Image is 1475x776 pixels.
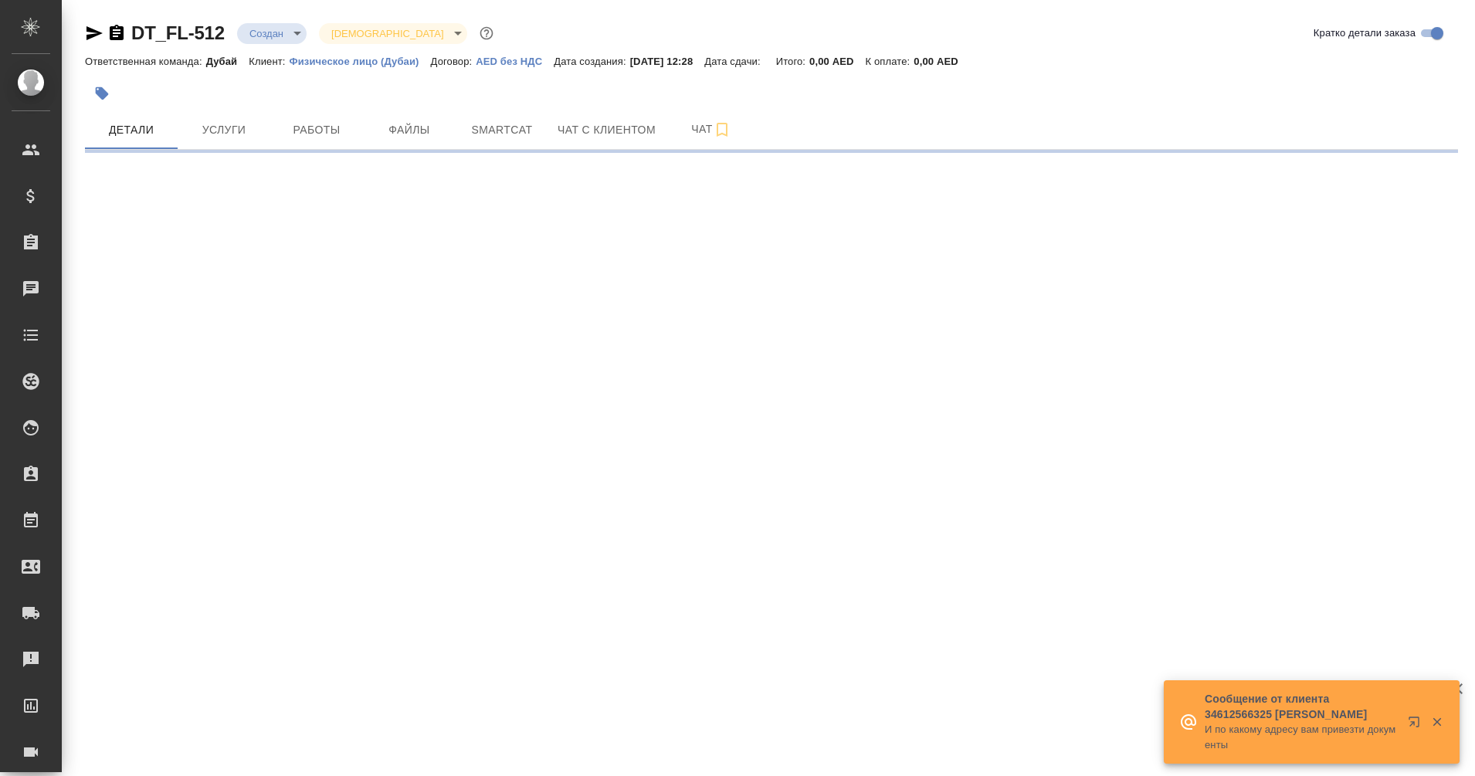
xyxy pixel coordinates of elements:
[249,56,289,67] p: Клиент:
[713,120,731,139] svg: Подписаться
[465,120,539,140] span: Smartcat
[1205,722,1398,753] p: И по какому адресу вам привезти документы
[85,24,103,42] button: Скопировать ссылку для ЯМессенджера
[476,56,554,67] p: AED без НДС
[245,27,288,40] button: Создан
[237,23,307,44] div: Создан
[1314,25,1416,41] span: Кратко детали заказа
[290,56,431,67] p: Физическое лицо (Дубаи)
[1205,691,1398,722] p: Сообщение от клиента 34612566325 [PERSON_NAME]
[704,56,764,67] p: Дата сдачи:
[476,23,497,43] button: Доп статусы указывают на важность/срочность заказа
[187,120,261,140] span: Услуги
[914,56,969,67] p: 0,00 AED
[1399,707,1436,744] button: Открыть в новой вкладке
[85,56,206,67] p: Ответственная команда:
[1421,715,1453,729] button: Закрыть
[94,120,168,140] span: Детали
[630,56,705,67] p: [DATE] 12:28
[558,120,656,140] span: Чат с клиентом
[554,56,629,67] p: Дата создания:
[674,120,748,139] span: Чат
[476,54,554,67] a: AED без НДС
[319,23,466,44] div: Создан
[372,120,446,140] span: Файлы
[280,120,354,140] span: Работы
[809,56,865,67] p: 0,00 AED
[776,56,809,67] p: Итого:
[131,22,225,43] a: DT_FL-512
[206,56,249,67] p: Дубай
[85,76,119,110] button: Добавить тэг
[290,54,431,67] a: Физическое лицо (Дубаи)
[866,56,914,67] p: К оплате:
[431,56,476,67] p: Договор:
[327,27,448,40] button: [DEMOGRAPHIC_DATA]
[107,24,126,42] button: Скопировать ссылку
